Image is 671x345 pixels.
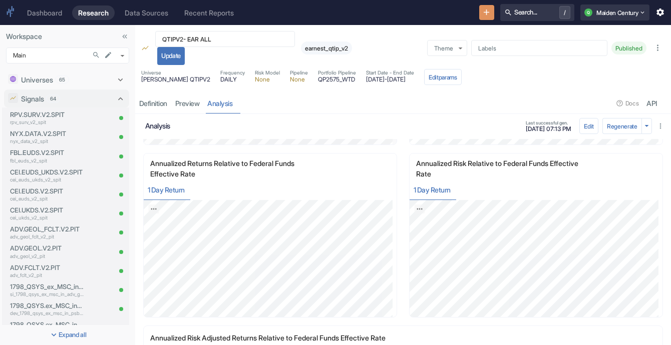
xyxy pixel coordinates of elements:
span: [DATE] 07:13 PM [526,126,571,132]
p: fbl_euds_v2_spit [10,157,84,164]
button: Docs [613,95,642,111]
div: Definition [139,99,167,108]
p: adv_geol_fclt_v2_pit [10,233,84,240]
p: si_1798_qsys_ex_msc_in_adv_geol_v2_pit [10,290,84,298]
span: Signal [141,44,149,54]
p: CEI.EUDS_UKDS.V2.SPIT [10,167,84,177]
div: Data Sources [125,8,168,17]
p: ADV.FCLT.V2.PIT [10,263,84,272]
a: CEI.EUDS.V2.SPITcei_euds_v2_spit [10,186,84,202]
button: 1 Day Return [144,179,189,200]
p: 1798_QSYS.ex_MSC_in_PSB.V2.PIT [10,301,84,310]
a: 1798_QSYS_ex_MSC_in_ADV_GEOL.V2.PITsi_1798_qsys_ex_msc_in_adv_geol_v2_pit [10,282,84,298]
span: [DATE] - [DATE] [366,76,414,82]
h6: analysis [145,121,520,130]
a: CEI.UKDS.V2.SPITcei_ukds_v2_spit [10,205,84,221]
button: Regenerate [602,118,642,134]
p: cei_ukds_v2_spit [10,214,84,221]
span: Risk Model [255,69,280,76]
div: Signals64 [4,89,129,107]
button: edit [102,48,115,61]
p: cei_euds_ukds_v2_spit [10,176,84,183]
button: New Resource [479,5,495,20]
p: Annualized Risk Relative to Federal Funds Effective Rate [416,158,605,179]
span: Portfolio Pipeline [318,69,356,76]
p: 1798_QSYS.ex_MSC_in_ADV.V2.PIT [10,320,84,329]
span: None [255,76,280,82]
p: dev_1798_qsys_ex_msc_in_psb_v2_pit [10,309,84,317]
div: Research [78,8,109,17]
a: RPV.SURV.V2.SPITrpv_surv_v2_spit [10,110,84,126]
a: ADV.GEOL_FCLT.V2.PITadv_geol_fclt_v2_pit [10,224,84,240]
a: Recent Reports [178,5,240,20]
span: None [290,76,308,82]
div: Q [584,8,592,16]
p: adv_fclt_v2_pit [10,271,84,279]
p: Universes [21,74,53,85]
p: CEI.UKDS.V2.SPIT [10,205,84,215]
p: Annualized Risk Adjusted Returns Relative to Federal Funds Effective Rate [150,332,401,343]
span: Universe [141,69,210,76]
button: Editparams [424,69,462,85]
div: resource tabs [135,93,671,113]
a: preview [171,93,204,113]
span: Published [611,44,646,52]
a: Export; Press ENTER to open [149,204,159,213]
button: Collapse Sidebar [118,30,131,43]
a: ADV.GEOL.V2.PITadv_geol_v2_pit [10,243,84,259]
div: Universes65 [4,70,129,88]
p: Signals [21,93,44,104]
span: DAILY [220,76,245,82]
button: Search in Workspace... [90,48,103,61]
a: Research [72,5,115,20]
a: ADV.FCLT.V2.PITadv_fclt_v2_pit [10,263,84,279]
span: 64 [47,95,60,102]
a: 1798_QSYS.ex_MSC_in_PSB.V2.PITdev_1798_qsys_ex_msc_in_psb_v2_pit [10,301,84,317]
p: ADV.GEOL.V2.PIT [10,243,84,253]
button: config [579,118,598,134]
span: Start Date - End Date [366,69,414,76]
p: ADV.GEOL_FCLT.V2.PIT [10,224,84,234]
div: Main [6,47,129,63]
div: Recent Reports [184,8,234,17]
span: Frequency [220,69,245,76]
p: Annualized Returns Relative to Federal Funds Effective Rate [150,158,339,179]
span: Last successful gen. [526,120,571,125]
span: earnest_qtip_v2 [301,44,352,52]
span: 65 [56,76,69,83]
p: nyx_data_v2_spit [10,137,84,145]
a: Export; Press ENTER to open [415,204,425,213]
a: 1798_QSYS.ex_MSC_in_ADV.V2.PITdev_1798_qsys_ex_msc_in_adv_v2_pit [10,320,84,336]
p: cei_euds_v2_spit [10,195,84,202]
span: Pipeline [290,69,308,76]
span: QP2575_WTD [318,76,356,82]
a: Dashboard [21,5,68,20]
p: adv_geol_v2_pit [10,252,84,260]
p: RPV.SURV.V2.SPIT [10,110,84,119]
div: Return Horizon Tabs [410,179,662,200]
p: CEI.EUDS.V2.SPIT [10,186,84,196]
button: 1 Day Return [410,179,455,200]
p: rpv_surv_v2_spit [10,118,84,126]
span: [PERSON_NAME] QTIPV2 [141,76,210,82]
p: FBL.EUDS.V2.SPIT [10,148,84,157]
a: analysis [204,93,237,113]
div: Return Horizon Tabs [144,179,397,200]
button: Search.../ [500,4,574,21]
p: 1798_QSYS_ex_MSC_in_ADV_GEOL.V2.PIT [10,282,84,291]
button: QMaiden Century [580,4,649,20]
a: NYX.DATA.V2.SPITnyx_data_v2_spit [10,129,84,145]
a: FBL.EUDS.V2.SPITfbl_euds_v2_spit [10,148,84,164]
button: Update [157,47,185,65]
p: Workspace [6,31,129,41]
p: NYX.DATA.V2.SPIT [10,129,84,138]
a: CEI.EUDS_UKDS.V2.SPITcei_euds_ukds_v2_spit [10,167,84,183]
a: Data Sources [119,5,174,20]
div: API [647,99,657,108]
button: Expand all [2,327,133,343]
div: Dashboard [27,8,62,17]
